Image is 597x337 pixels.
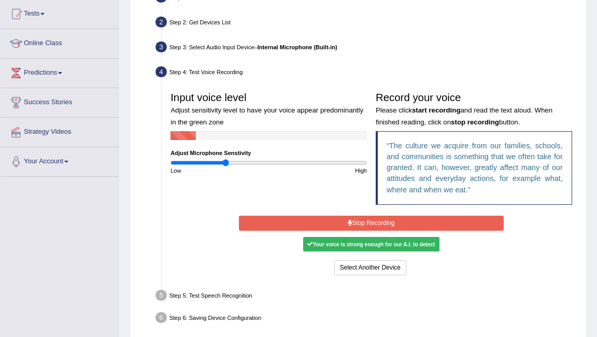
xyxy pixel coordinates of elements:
button: Select Another Device [334,260,406,275]
small: Adjust sensitivity level to have your voice appear predominantly in the green zone [170,106,363,125]
div: Step 5: Test Speech Recognition [152,287,582,306]
q: The culture we acquire from our families, schools, and communities is something that we often tak... [387,142,563,194]
div: Step 6: Saving Device Configuration [152,310,582,329]
h3: Input voice level [170,92,367,127]
div: Low [166,166,269,175]
div: Step 2: Get Devices List [152,14,582,33]
a: Success Stories [1,88,119,114]
div: Your voice is strong enough for our A.I. to detect [303,237,439,251]
span: – [254,44,337,50]
small: Please click and read the text aloud. When finished reading, click on button. [376,106,552,125]
a: Strategy Videos [1,118,119,144]
div: Step 4: Test Voice Recording [152,64,582,83]
label: Adjust Microphone Senstivity [170,149,251,157]
button: Stop Recording [239,216,504,231]
b: stop recording [451,118,499,126]
h3: Record your voice [376,92,572,127]
a: Predictions [1,59,119,85]
div: Step 3: Select Audio Input Device [152,39,582,58]
a: Your Account [1,147,119,173]
div: High [269,166,372,175]
b: Internal Microphone (Built-in) [258,44,337,50]
b: start recording [412,106,461,114]
a: Online Class [1,29,119,55]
